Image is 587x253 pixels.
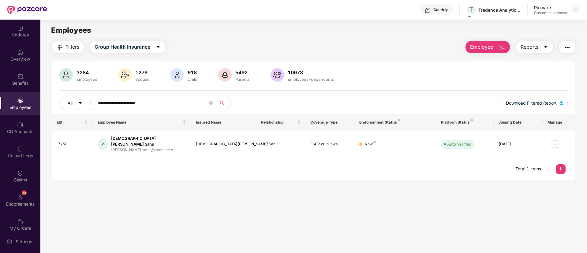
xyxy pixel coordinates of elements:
[111,147,186,153] div: [PERSON_NAME].sahu@tredence.c...
[359,120,431,125] div: Endorsement Status
[7,6,47,14] img: New Pazcare Logo
[134,77,151,82] div: Spouse
[186,77,199,82] div: Child
[494,114,543,131] th: Joining Date
[59,97,97,109] button: Allcaret-down
[17,73,23,80] img: svg+xml;base64,PHN2ZyBpZD0iQmVuZWZpdHMiIHhtbG5zPSJodHRwOi8vd3d3LnczLm9yZy8yMDAwL3N2ZyIgd2lkdGg9Ij...
[58,141,88,147] div: 7258
[6,239,13,245] img: svg+xml;base64,PHN2ZyBpZD0iU2V0dGluZy0yMHgyMCIgeG1sbnM9Imh0dHA6Ly93d3cudzMub3JnLzIwMDAvc3ZnIiB3aW...
[544,164,553,174] button: left
[470,43,493,51] span: Employee
[310,141,350,147] div: ESCP or in laws
[441,120,488,125] div: Platform Status
[234,77,251,82] div: Parents
[56,44,64,51] img: svg+xml;base64,PHN2ZyB4bWxucz0iaHR0cDovL3d3dy53My5vcmcvMjAwMC9zdmciIHdpZHRoPSIyNCIgaGVpZ2h0PSIyNC...
[534,5,567,10] div: Pazcare
[78,101,82,106] span: caret-down
[534,10,567,15] div: Customer_success
[17,194,23,200] img: svg+xml;base64,PHN2ZyBpZD0iRW5kb3JzZW1lbnRzIiB4bWxucz0iaHR0cDovL3d3dy53My5vcmcvMjAwMC9zdmciIHdpZH...
[261,120,296,125] span: Relationship
[305,114,354,131] th: Coverage Type
[560,101,563,105] img: svg+xml;base64,PHN2ZyB4bWxucz0iaHR0cDovL3d3dy53My5vcmcvMjAwMC9zdmciIHhtbG5zOnhsaW5rPSJodHRwOi8vd3...
[447,141,472,147] div: Auto Verified
[209,101,213,105] span: close-circle
[59,68,73,82] img: svg+xml;base64,PHN2ZyB4bWxucz0iaHR0cDovL3d3dy53My5vcmcvMjAwMC9zdmciIHhtbG5zOnhsaW5rPSJodHRwOi8vd3...
[95,43,150,51] span: Group Health Insurance
[218,68,232,82] img: svg+xml;base64,PHN2ZyB4bWxucz0iaHR0cDovL3d3dy53My5vcmcvMjAwMC9zdmciIHhtbG5zOnhsaW5rPSJodHRwOi8vd3...
[17,25,23,31] img: svg+xml;base64,PHN2ZyBpZD0iVXBkYXRlZCIgeG1sbnM9Imh0dHA6Ly93d3cudzMub3JnLzIwMDAvc3ZnIiB3aWR0aD0iMj...
[75,69,99,76] div: 3284
[566,164,575,174] li: Next Page
[196,141,252,147] div: [DEMOGRAPHIC_DATA][PERSON_NAME] Sahu
[470,119,473,121] img: svg+xml;base64,PHN2ZyB4bWxucz0iaHR0cDovL3d3dy53My5vcmcvMjAwMC9zdmciIHdpZHRoPSI4IiBoZWlnaHQ9IjgiIH...
[209,100,213,106] span: close-circle
[256,114,305,131] th: Relationship
[286,77,335,82] div: Employees+dependents
[521,43,538,51] span: Reports
[68,100,73,106] span: All
[373,141,376,143] img: svg+xml;base64,PHN2ZyB4bWxucz0iaHR0cDovL3d3dy53My5vcmcvMjAwMC9zdmciIHdpZHRoPSI4IiBoZWlnaHQ9IjgiIH...
[271,68,284,82] img: svg+xml;base64,PHN2ZyB4bWxucz0iaHR0cDovL3d3dy53My5vcmcvMjAwMC9zdmciIHhtbG5zOnhsaW5rPSJodHRwOi8vd3...
[216,97,231,109] button: search
[98,138,108,150] div: SS
[556,164,566,173] a: 1
[506,100,557,106] span: Download Filtered Report
[498,44,505,51] img: svg+xml;base64,PHN2ZyB4bWxucz0iaHR0cDovL3d3dy53My5vcmcvMjAwMC9zdmciIHhtbG5zOnhsaW5rPSJodHRwOi8vd3...
[17,49,23,55] img: svg+xml;base64,PHN2ZyBpZD0iSG9tZSIgeG1sbnM9Imh0dHA6Ly93d3cudzMub3JnLzIwMDAvc3ZnIiB3aWR0aD0iMjAiIG...
[543,114,575,131] th: Manage
[465,41,510,53] button: Employee
[499,141,538,147] div: [DATE]
[547,167,550,171] span: left
[516,41,553,53] button: Reportscaret-down
[574,7,578,12] img: svg+xml;base64,PHN2ZyBpZD0iRHJvcGRvd24tMzJ4MzIiIHhtbG5zPSJodHRwOi8vd3d3LnczLm9yZy8yMDAwL3N2ZyIgd2...
[134,69,151,76] div: 1279
[51,26,91,35] span: Employees
[75,77,99,82] div: Employees
[90,41,165,53] button: Group Health Insurancecaret-down
[22,190,27,195] div: 53
[17,218,23,225] img: svg+xml;base64,PHN2ZyBpZD0iTXlfT3JkZXJzIiBkYXRhLW5hbWU9Ik15IE9yZGVycyIgeG1sbnM9Imh0dHA6Ly93d3cudz...
[17,122,23,128] img: svg+xml;base64,PHN2ZyBpZD0iQ0RfQWNjb3VudHMiIGRhdGEtbmFtZT0iQ0QgQWNjb3VudHMiIHhtbG5zPSJodHRwOi8vd3...
[17,170,23,176] img: svg+xml;base64,PHN2ZyBpZD0iQ2xhaW0iIHhtbG5zPSJodHRwOi8vd3d3LnczLm9yZy8yMDAwL3N2ZyIgd2lkdGg9IjIwIi...
[563,44,571,51] img: svg+xml;base64,PHN2ZyB4bWxucz0iaHR0cDovL3d3dy53My5vcmcvMjAwMC9zdmciIHdpZHRoPSIyNCIgaGVpZ2h0PSIyNC...
[425,7,431,13] img: svg+xml;base64,PHN2ZyBpZD0iSGVscC0zMngzMiIgeG1sbnM9Imh0dHA6Ly93d3cudzMub3JnLzIwMDAvc3ZnIiB3aWR0aD...
[111,136,186,147] div: [DEMOGRAPHIC_DATA][PERSON_NAME] Sahu
[93,114,191,131] th: Employee Name
[286,69,335,76] div: 10973
[17,146,23,152] img: svg+xml;base64,PHN2ZyBpZD0iVXBsb2FkX0xvZ3MiIGRhdGEtbmFtZT0iVXBsb2FkIExvZ3MiIHhtbG5zPSJodHRwOi8vd3...
[515,164,541,174] li: Total 1 items
[478,7,521,13] div: Tredence Analytics Solutions Private Limited
[156,44,161,50] span: caret-down
[52,114,93,131] th: EID
[234,69,251,76] div: 5492
[14,239,34,245] div: Settings
[543,44,548,50] span: caret-down
[398,119,400,121] img: svg+xml;base64,PHN2ZyB4bWxucz0iaHR0cDovL3d3dy53My5vcmcvMjAwMC9zdmciIHdpZHRoPSI4IiBoZWlnaHQ9IjgiIH...
[52,41,84,53] button: Filters
[98,120,181,125] span: Employee Name
[501,97,568,109] button: Download Filtered Report
[65,43,79,51] span: Filters
[216,101,228,106] span: search
[551,139,560,149] img: manageButton
[261,141,300,147] div: Self
[191,114,256,131] th: Insured Name
[170,68,184,82] img: svg+xml;base64,PHN2ZyB4bWxucz0iaHR0cDovL3d3dy53My5vcmcvMjAwMC9zdmciIHhtbG5zOnhsaW5rPSJodHRwOi8vd3...
[433,7,448,12] div: Get Help
[57,120,83,125] span: EID
[544,164,553,174] li: Previous Page
[186,69,199,76] div: 918
[569,167,572,171] span: right
[469,6,473,13] span: T
[365,141,376,147] div: New
[118,68,132,82] img: svg+xml;base64,PHN2ZyB4bWxucz0iaHR0cDovL3d3dy53My5vcmcvMjAwMC9zdmciIHhtbG5zOnhsaW5rPSJodHRwOi8vd3...
[17,98,23,104] img: svg+xml;base64,PHN2ZyBpZD0iRW1wbG95ZWVzIiB4bWxucz0iaHR0cDovL3d3dy53My5vcmcvMjAwMC9zdmciIHdpZHRoPS...
[566,164,575,174] button: right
